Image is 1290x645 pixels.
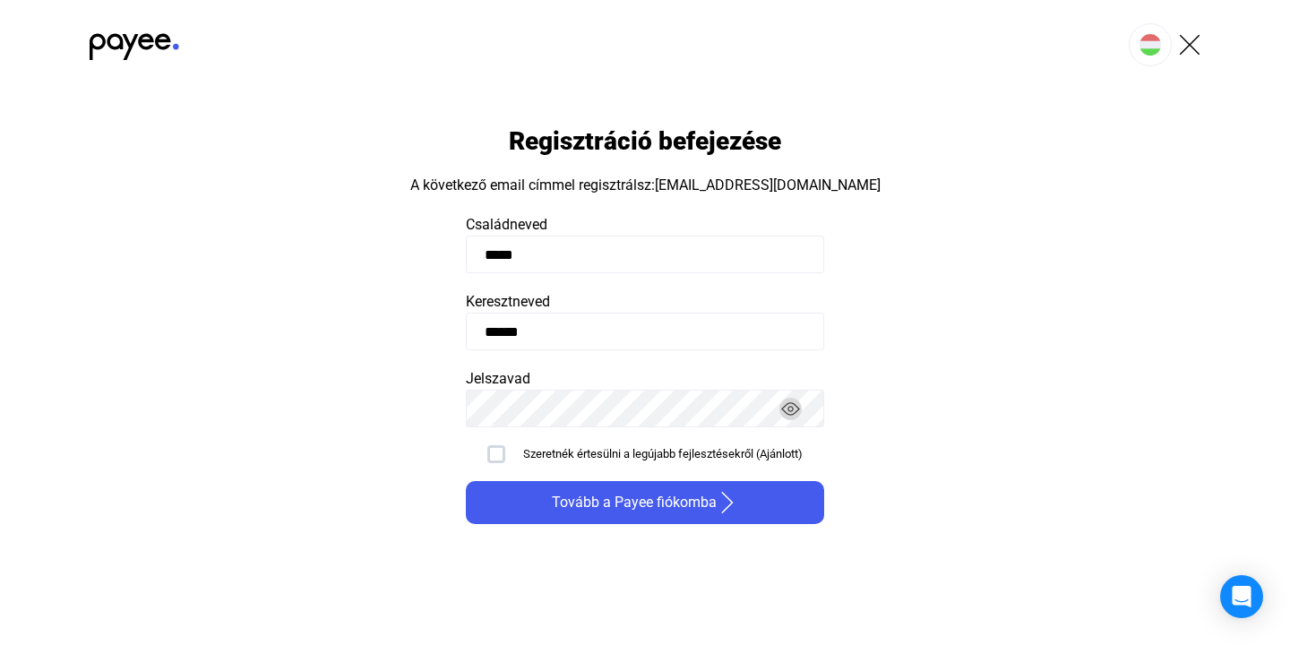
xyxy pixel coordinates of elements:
[466,216,547,233] span: Családneved
[466,481,824,524] button: Tovább a Payee fiókombaarrow-right-white
[466,293,550,310] span: Keresztneved
[1129,23,1172,66] button: HU
[781,400,800,418] img: eyes-on.svg
[509,125,781,157] h1: Regisztráció befejezése
[90,23,179,60] img: black-payee-blue-dot.svg
[655,176,881,193] strong: [EMAIL_ADDRESS][DOMAIN_NAME]
[1179,34,1200,56] img: X
[1139,34,1161,56] img: HU
[1220,575,1263,618] div: Open Intercom Messenger
[717,492,738,513] img: arrow-right-white
[523,445,803,463] div: Szeretnék értesülni a legújabb fejlesztésekről (Ajánlott)
[552,492,717,513] span: Tovább a Payee fiókomba
[410,175,881,196] div: A következő email címmel regisztrálsz:
[466,370,530,387] span: Jelszavad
